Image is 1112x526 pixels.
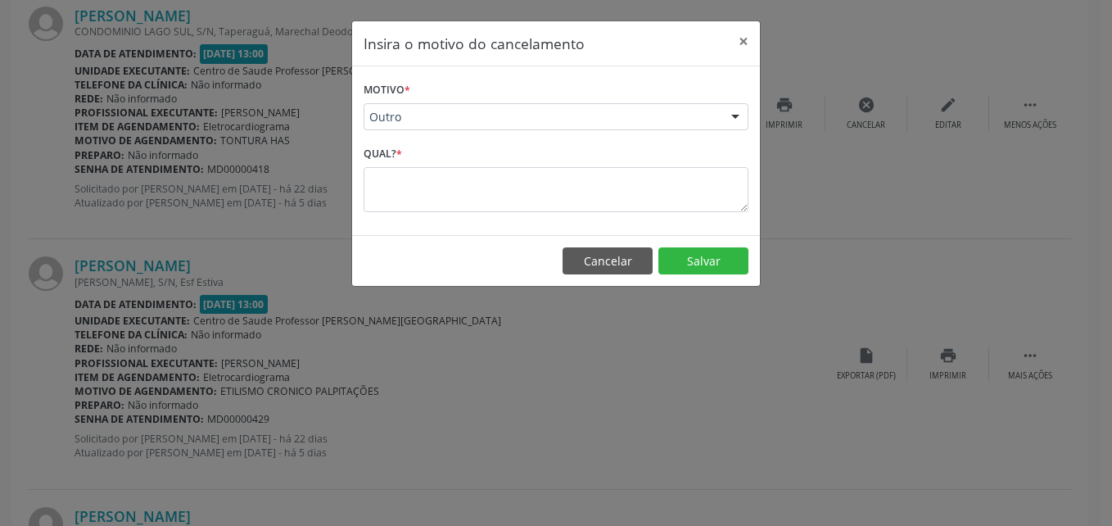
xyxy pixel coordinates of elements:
span: Outro [369,109,715,125]
button: Close [727,21,760,61]
button: Salvar [658,247,748,275]
h5: Insira o motivo do cancelamento [364,33,585,54]
button: Cancelar [563,247,653,275]
label: Motivo [364,78,410,103]
label: Qual? [364,142,402,167]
